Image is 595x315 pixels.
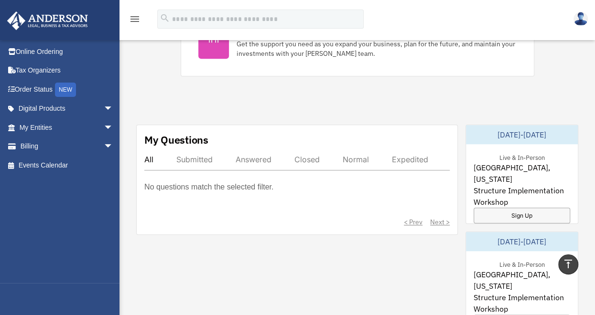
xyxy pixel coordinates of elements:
div: All [144,155,153,164]
a: Online Ordering [7,42,128,61]
p: No questions match the selected filter. [144,180,273,194]
i: search [160,13,170,23]
span: Structure Implementation Workshop [474,185,570,208]
a: Events Calendar [7,156,128,175]
div: NEW [55,83,76,97]
span: arrow_drop_down [104,137,123,157]
i: vertical_align_top [563,258,574,270]
img: User Pic [573,12,588,26]
a: Billingarrow_drop_down [7,137,128,156]
span: [GEOGRAPHIC_DATA], [US_STATE] [474,162,570,185]
a: Digital Productsarrow_drop_down [7,99,128,118]
div: Closed [294,155,320,164]
div: Answered [236,155,271,164]
span: arrow_drop_down [104,118,123,137]
div: My Questions [144,133,208,147]
span: Structure Implementation Workshop [474,292,570,315]
a: menu [129,17,141,25]
div: Live & In-Person [492,259,552,269]
span: [GEOGRAPHIC_DATA], [US_STATE] [474,269,570,292]
div: Submitted [176,155,213,164]
span: arrow_drop_down [104,99,123,119]
a: My Entitiesarrow_drop_down [7,118,128,137]
div: Live & In-Person [492,152,552,162]
a: Order StatusNEW [7,80,128,99]
div: [DATE]-[DATE] [466,232,578,251]
a: Tax Organizers [7,61,128,80]
a: vertical_align_top [558,254,578,274]
img: Anderson Advisors Platinum Portal [4,11,91,30]
i: menu [129,13,141,25]
a: Sign Up [474,208,570,223]
div: [DATE]-[DATE] [466,125,578,144]
div: Normal [343,155,369,164]
div: Expedited [392,155,428,164]
div: Did you know, as a Platinum Member, you have an entire professional team at your disposal? Get th... [237,30,517,58]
